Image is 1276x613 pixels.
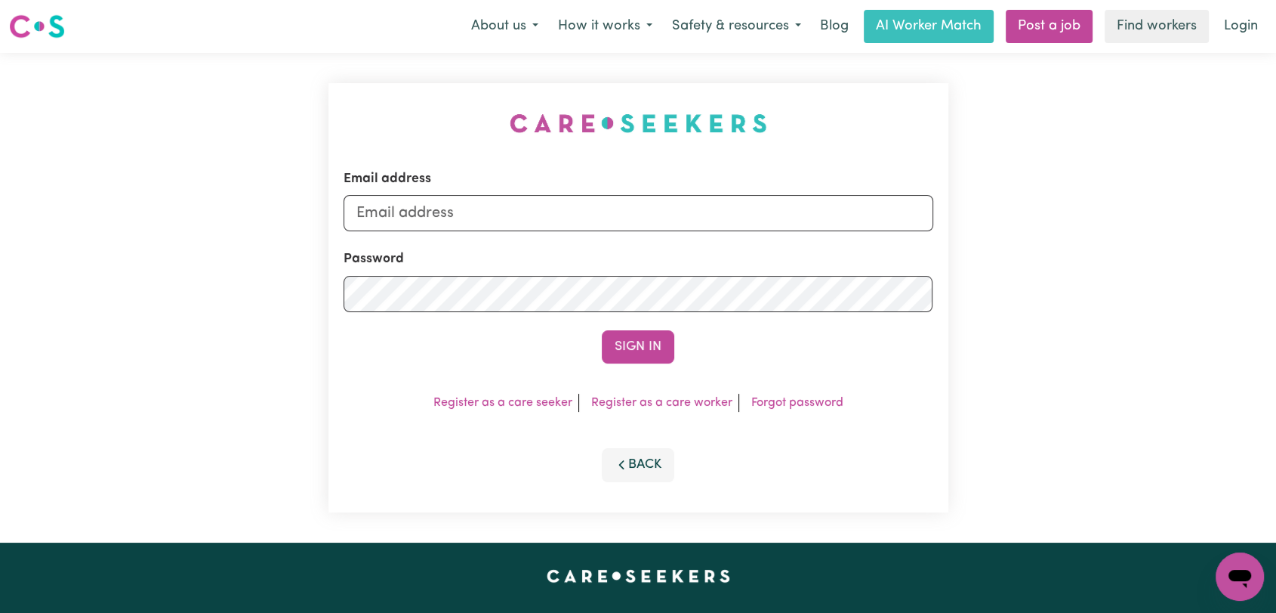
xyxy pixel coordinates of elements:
a: Register as a care seeker [433,397,572,409]
button: How it works [548,11,662,42]
a: Post a job [1006,10,1093,43]
button: Sign In [602,330,674,364]
iframe: Button to launch messaging window [1216,553,1264,601]
input: Email address [344,195,933,231]
img: Careseekers logo [9,13,65,40]
button: Safety & resources [662,11,811,42]
a: AI Worker Match [864,10,994,43]
button: Back [602,448,674,481]
label: Password [344,249,404,269]
a: Login [1215,10,1267,43]
a: Register as a care worker [591,397,732,409]
a: Blog [811,10,858,43]
a: Careseekers logo [9,9,65,44]
button: About us [461,11,548,42]
a: Find workers [1105,10,1209,43]
a: Forgot password [751,397,843,409]
label: Email address [344,169,431,189]
a: Careseekers home page [547,570,730,582]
